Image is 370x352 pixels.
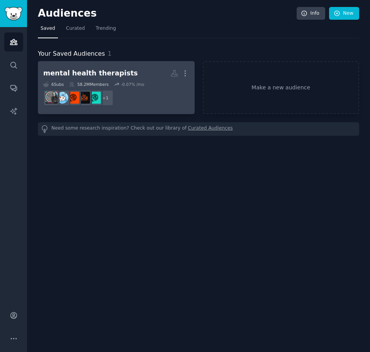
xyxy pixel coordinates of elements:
img: CPTSD [89,92,101,104]
a: mental health therapists6Subs58.2MMembers-0.07% /mo+1CPTSDMentalHealthSupportmentalhealthAskReddi... [38,61,195,114]
h2: Audiences [38,7,297,20]
a: Saved [38,22,58,38]
img: AskReddit [56,92,68,104]
span: Curated [66,25,85,32]
span: Saved [41,25,55,32]
a: Make a new audience [203,61,360,114]
span: Trending [96,25,116,32]
span: 1 [108,50,112,57]
div: 58.2M Members [69,82,109,87]
a: Curated [63,22,88,38]
img: therapists [46,92,58,104]
a: Curated Audiences [188,125,233,133]
a: New [329,7,359,20]
img: MentalHealthSupport [78,92,90,104]
span: Your Saved Audiences [38,49,105,59]
a: Trending [93,22,119,38]
a: Info [297,7,325,20]
img: GummySearch logo [5,7,22,21]
div: -0.07 % /mo [121,82,144,87]
img: mentalhealth [67,92,79,104]
div: + 1 [97,90,114,106]
div: Need some research inspiration? Check out our library of [38,122,359,136]
div: 6 Sub s [43,82,64,87]
div: mental health therapists [43,68,138,78]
